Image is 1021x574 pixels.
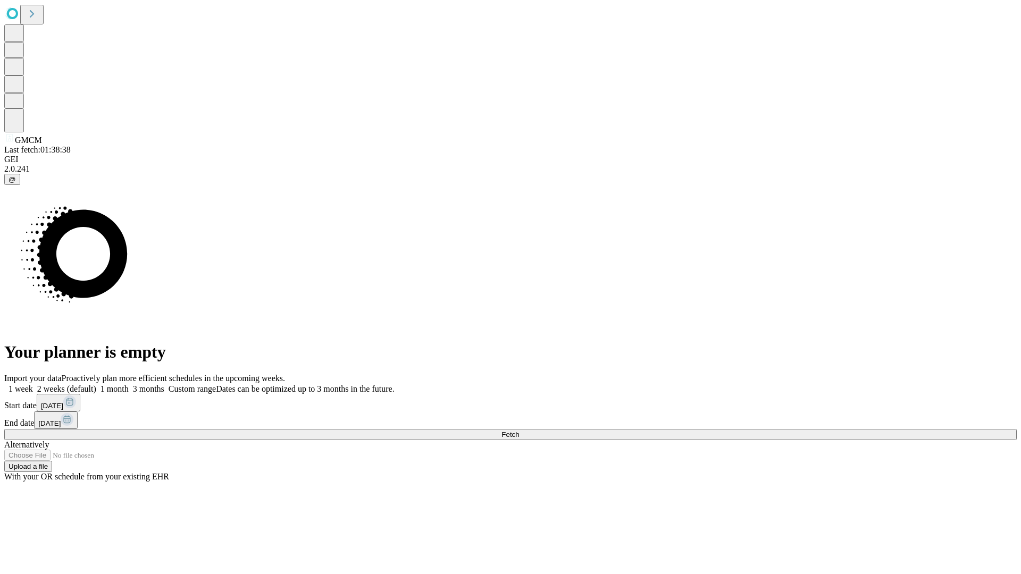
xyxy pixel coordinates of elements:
[133,384,164,393] span: 3 months
[34,411,78,429] button: [DATE]
[101,384,129,393] span: 1 month
[501,430,519,438] span: Fetch
[37,394,80,411] button: [DATE]
[9,384,33,393] span: 1 week
[4,411,1017,429] div: End date
[38,419,61,427] span: [DATE]
[4,174,20,185] button: @
[169,384,216,393] span: Custom range
[4,155,1017,164] div: GEI
[4,342,1017,362] h1: Your planner is empty
[41,402,63,410] span: [DATE]
[9,175,16,183] span: @
[4,394,1017,411] div: Start date
[4,440,49,449] span: Alternatively
[4,164,1017,174] div: 2.0.241
[62,374,285,383] span: Proactively plan more efficient schedules in the upcoming weeks.
[4,145,71,154] span: Last fetch: 01:38:38
[4,461,52,472] button: Upload a file
[216,384,394,393] span: Dates can be optimized up to 3 months in the future.
[4,374,62,383] span: Import your data
[37,384,96,393] span: 2 weeks (default)
[4,472,169,481] span: With your OR schedule from your existing EHR
[15,136,42,145] span: GMCM
[4,429,1017,440] button: Fetch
